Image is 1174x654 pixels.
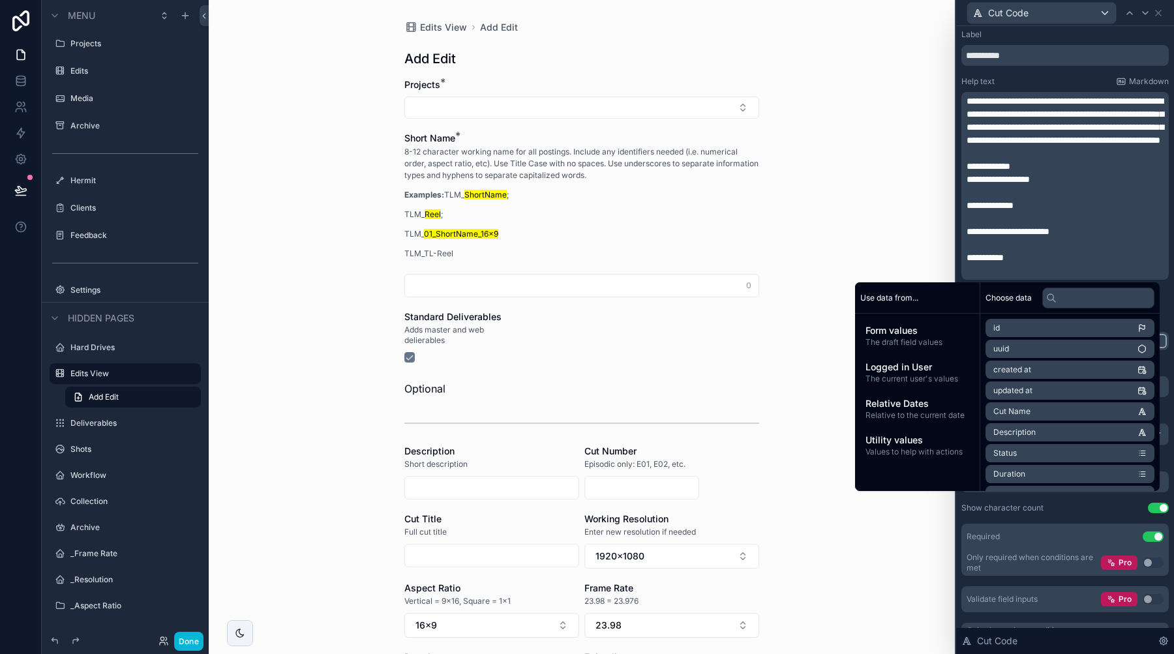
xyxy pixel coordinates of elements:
[595,619,622,632] span: 23.98
[70,93,198,104] label: Media
[967,594,1038,604] div: Validate field inputs
[404,382,445,395] span: Optional
[70,548,198,559] label: _Frame Rate
[70,574,198,585] label: _Resolution
[404,189,759,201] p: TLM_ ;
[1119,557,1132,568] span: Pro
[68,312,134,325] span: Hidden pages
[70,285,198,295] label: Settings
[70,470,198,481] label: Workflow
[420,21,467,34] span: Edits View
[584,596,639,606] span: 23.98 = 23.976
[70,496,198,507] label: Collection
[977,634,1017,647] span: Cut Code
[961,503,1044,513] div: Show character count
[404,132,455,143] span: Short Name
[961,29,982,40] label: Label
[70,342,198,353] label: Hard Drives
[584,513,669,524] span: Working Resolution
[584,544,759,569] button: Select Button
[70,368,193,379] a: Edits View
[584,613,759,638] button: Select Button
[865,361,969,374] span: Logged in User
[961,76,995,87] label: Help text
[865,374,969,384] span: The current user's values
[404,445,455,456] span: Description
[464,190,507,200] mark: ShortName
[70,444,198,454] label: Shots
[860,293,918,303] span: Use data from...
[404,311,502,322] span: Standard Deliverables
[70,522,198,533] label: Archive
[967,2,1117,24] button: Cut Code
[415,619,437,632] span: 16x9
[1119,594,1132,604] span: Pro
[65,387,201,408] a: Add Edit
[404,146,759,181] p: 8-12 character working name for all postings. Include any identifiers needed (i.e. numerical orde...
[1129,76,1169,87] span: Markdown
[70,38,198,49] label: Projects
[404,190,444,200] strong: Examples:
[1116,76,1169,87] a: Markdown
[404,596,511,606] span: Vertical = 9x16, Square = 1x1
[961,92,1169,280] div: scrollable content
[584,582,633,593] span: Frame Rate
[584,459,685,469] span: Episodic only: E01, E02, etc.
[967,625,1085,646] span: Only show when conditions are met
[404,325,519,346] span: Adds master and web delierables
[404,513,442,524] span: Cut Title
[404,50,456,68] h1: Add Edit
[70,418,198,428] label: Deliverables
[404,21,467,34] a: Edits View
[404,228,759,240] p: TLM_
[70,203,198,213] a: Clients
[70,121,198,131] label: Archive
[480,21,518,34] span: Add Edit
[89,392,119,402] span: Add Edit
[986,293,1032,303] span: Choose data
[404,248,759,260] p: TLM_TL-Reel
[865,410,969,421] span: Relative to the current date
[70,66,198,76] label: Edits
[404,209,759,220] p: TLM_ ;
[70,601,198,611] label: _Aspect Ratio
[988,7,1029,20] span: Cut Code
[404,582,460,593] span: Aspect Ratio
[584,445,637,456] span: Cut Number
[865,397,969,410] span: Relative Dates
[404,527,447,537] span: Full cut title
[68,9,95,22] span: Menu
[174,632,203,651] button: Done
[404,79,440,90] span: Projects
[967,531,1000,542] div: Required
[967,552,1101,573] div: Only required when conditions are met
[595,550,644,563] span: 1920x1080
[404,97,759,119] button: Select Button
[865,337,969,348] span: The draft field values
[70,230,198,241] label: Feedback
[425,209,441,219] mark: Reel
[855,314,980,468] div: scrollable content
[584,527,696,537] span: Enter new resolution if needed
[70,175,198,186] label: Hermit
[865,324,969,337] span: Form values
[865,447,969,457] span: Values to help with actions
[424,229,498,239] mark: 01_ShortName_16x9
[404,459,468,469] span: Short description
